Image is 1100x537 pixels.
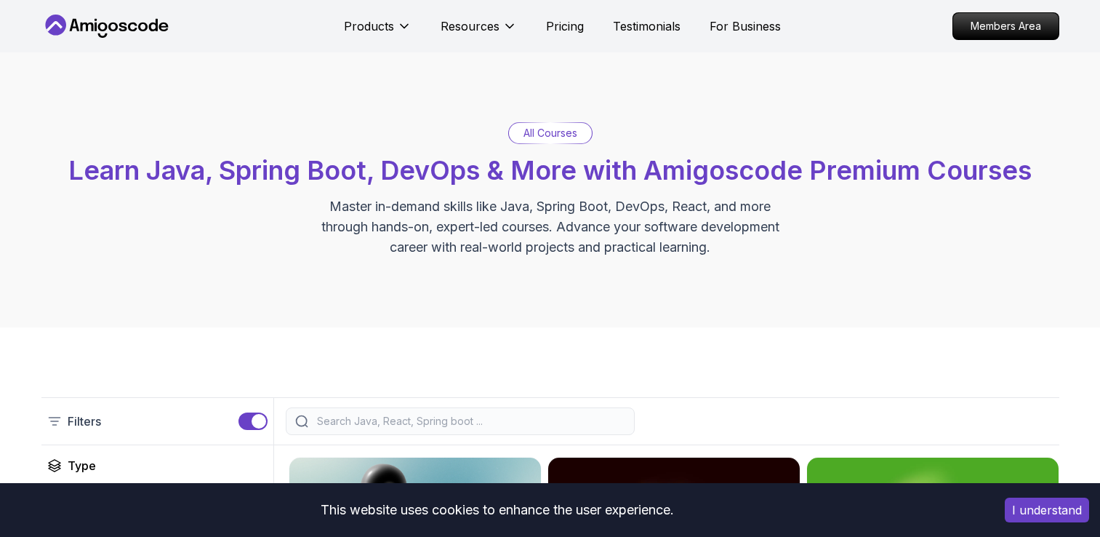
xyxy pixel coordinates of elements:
p: All Courses [523,126,577,140]
button: Resources [441,17,517,47]
p: Products [344,17,394,35]
p: Master in-demand skills like Java, Spring Boot, DevOps, React, and more through hands-on, expert-... [306,196,795,258]
input: Search Java, React, Spring boot ... [314,414,625,429]
button: Accept cookies [1005,498,1089,522]
a: Testimonials [613,17,681,35]
a: For Business [710,17,781,35]
p: Filters [68,413,101,430]
a: Members Area [952,12,1059,40]
p: Resources [441,17,499,35]
span: Learn Java, Spring Boot, DevOps & More with Amigoscode Premium Courses [68,154,1032,186]
div: This website uses cookies to enhance the user experience. [11,494,983,526]
p: Members Area [953,13,1059,39]
a: Pricing [546,17,584,35]
button: Products [344,17,412,47]
h2: Type [68,457,96,474]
